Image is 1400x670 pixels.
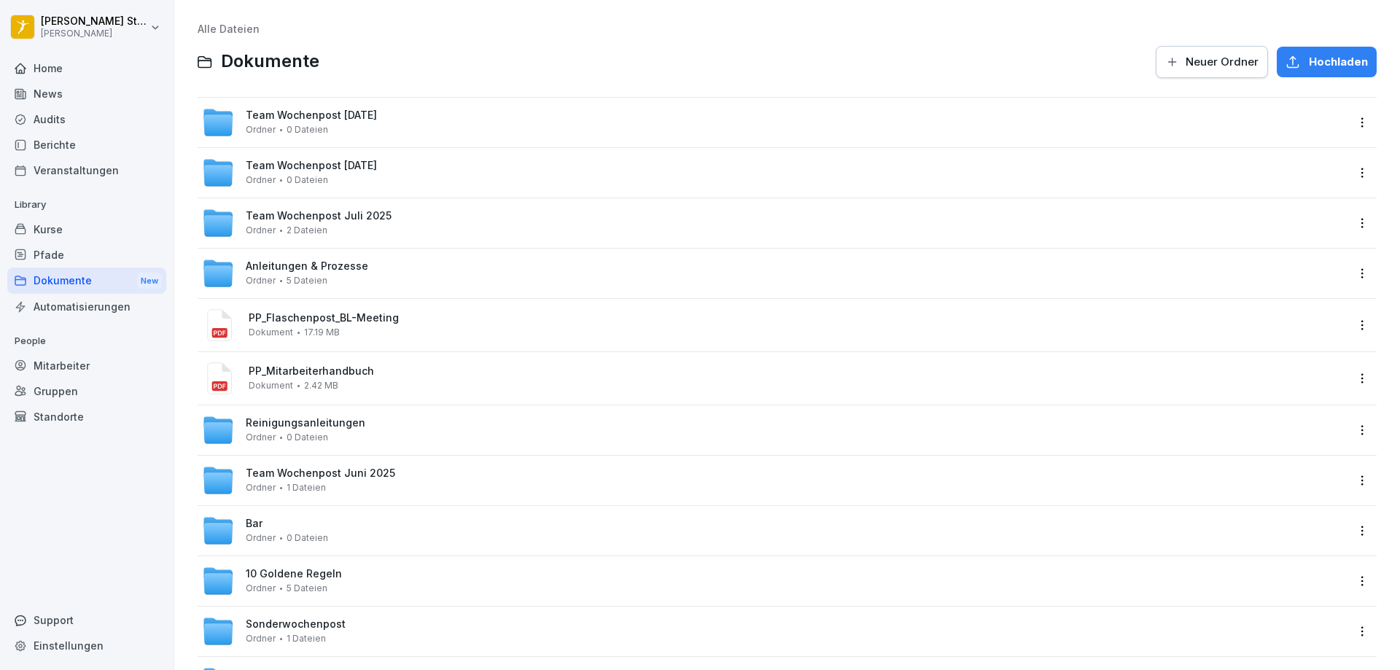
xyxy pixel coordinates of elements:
[249,365,1346,378] span: PP_Mitarbeiterhandbuch
[7,268,166,295] a: DokumenteNew
[202,515,1346,547] a: BarOrdner0 Dateien
[249,312,1346,324] span: PP_Flaschenpost_BL-Meeting
[287,634,326,644] span: 1 Dateien
[246,568,342,580] span: 10 Goldene Regeln
[246,483,276,493] span: Ordner
[202,615,1346,647] a: SonderwochenpostOrdner1 Dateien
[246,109,377,122] span: Team Wochenpost [DATE]
[202,464,1346,496] a: Team Wochenpost Juni 2025Ordner1 Dateien
[137,273,162,289] div: New
[246,125,276,135] span: Ordner
[1309,54,1368,70] span: Hochladen
[202,565,1346,597] a: 10 Goldene RegelnOrdner5 Dateien
[246,467,395,480] span: Team Wochenpost Juni 2025
[287,276,327,286] span: 5 Dateien
[304,327,340,338] span: 17.19 MB
[202,414,1346,446] a: ReinigungsanleitungenOrdner0 Dateien
[246,583,276,593] span: Ordner
[221,51,319,72] span: Dokumente
[246,210,392,222] span: Team Wochenpost Juli 2025
[246,618,346,631] span: Sonderwochenpost
[246,225,276,235] span: Ordner
[202,106,1346,139] a: Team Wochenpost [DATE]Ordner0 Dateien
[7,157,166,183] a: Veranstaltungen
[304,381,338,391] span: 2.42 MB
[246,417,365,429] span: Reinigungsanleitungen
[7,81,166,106] a: News
[246,634,276,644] span: Ordner
[1186,54,1259,70] span: Neuer Ordner
[287,125,328,135] span: 0 Dateien
[7,242,166,268] a: Pfade
[7,633,166,658] a: Einstellungen
[249,381,293,391] span: Dokument
[7,55,166,81] a: Home
[7,353,166,378] a: Mitarbeiter
[246,175,276,185] span: Ordner
[202,157,1346,189] a: Team Wochenpost [DATE]Ordner0 Dateien
[246,533,276,543] span: Ordner
[7,132,166,157] a: Berichte
[249,327,293,338] span: Dokument
[41,15,147,28] p: [PERSON_NAME] Stambolov
[1156,46,1268,78] button: Neuer Ordner
[7,404,166,429] a: Standorte
[7,193,166,217] p: Library
[7,378,166,404] a: Gruppen
[287,432,328,443] span: 0 Dateien
[7,106,166,132] a: Audits
[202,257,1346,289] a: Anleitungen & ProzesseOrdner5 Dateien
[198,23,260,35] a: Alle Dateien
[7,268,166,295] div: Dokumente
[287,175,328,185] span: 0 Dateien
[287,583,327,593] span: 5 Dateien
[202,207,1346,239] a: Team Wochenpost Juli 2025Ordner2 Dateien
[7,330,166,353] p: People
[1277,47,1377,77] button: Hochladen
[7,217,166,242] a: Kurse
[287,533,328,543] span: 0 Dateien
[287,483,326,493] span: 1 Dateien
[7,294,166,319] a: Automatisierungen
[246,518,262,530] span: Bar
[246,160,377,172] span: Team Wochenpost [DATE]
[246,432,276,443] span: Ordner
[246,276,276,286] span: Ordner
[41,28,147,39] p: [PERSON_NAME]
[246,260,368,273] span: Anleitungen & Prozesse
[287,225,327,235] span: 2 Dateien
[7,607,166,633] div: Support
